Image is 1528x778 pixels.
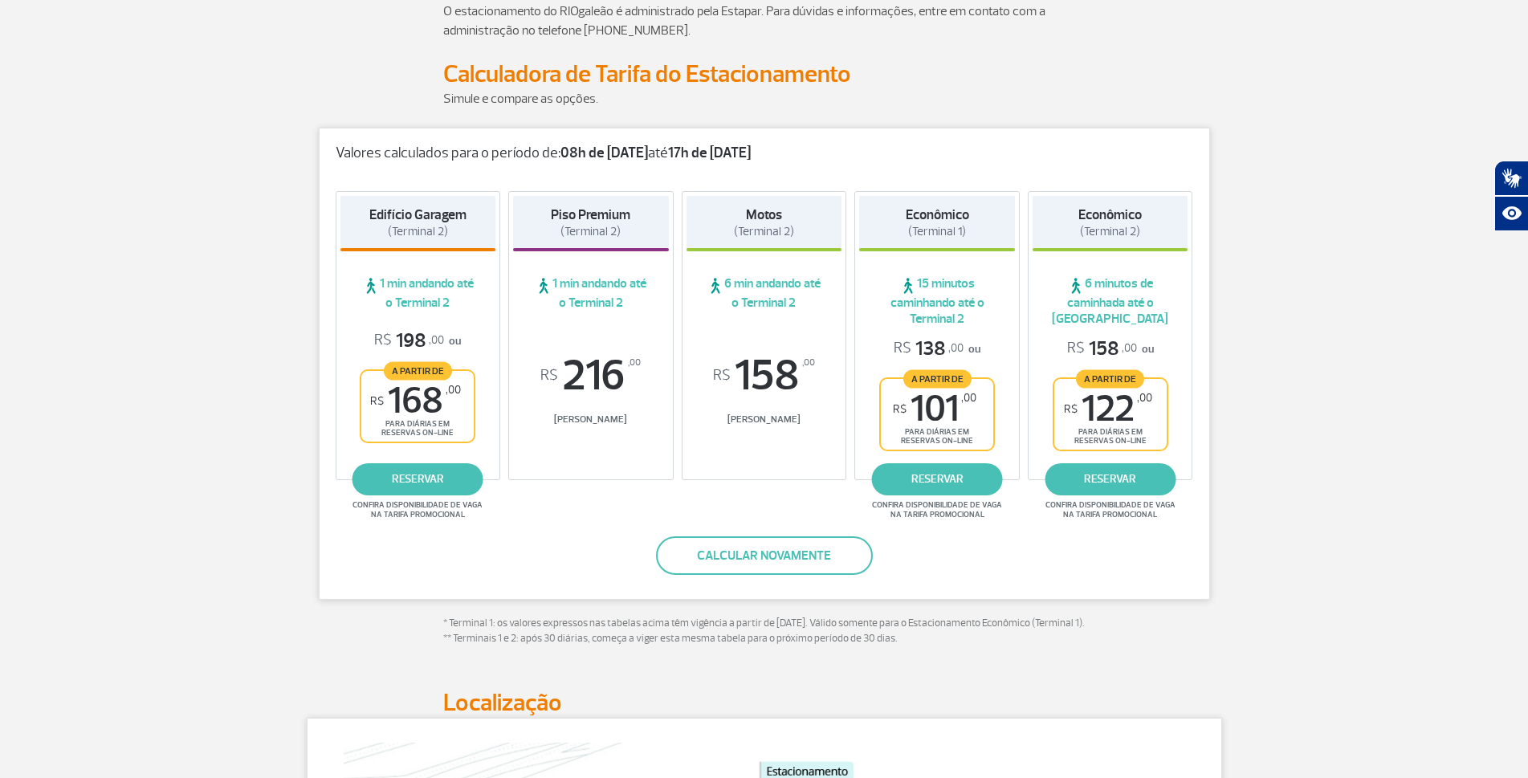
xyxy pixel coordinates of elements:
span: 15 minutos caminhando até o Terminal 2 [859,275,1015,327]
strong: Econômico [906,206,969,223]
span: 198 [374,328,444,353]
sup: R$ [713,367,731,385]
span: Confira disponibilidade de vaga na tarifa promocional [870,500,1004,519]
span: 168 [370,383,461,419]
span: para diárias em reservas on-line [375,419,460,438]
button: Abrir tradutor de língua de sinais. [1494,161,1528,196]
sup: ,00 [446,383,461,397]
sup: R$ [370,394,384,408]
span: (Terminal 1) [908,224,966,239]
span: para diárias em reservas on-line [1068,427,1153,446]
sup: ,00 [961,391,976,405]
span: (Terminal 2) [734,224,794,239]
span: Confira disponibilidade de vaga na tarifa promocional [1043,500,1178,519]
sup: ,00 [1137,391,1152,405]
div: Plugin de acessibilidade da Hand Talk. [1494,161,1528,231]
p: ou [374,328,461,353]
sup: R$ [893,402,907,416]
a: reservar [1045,463,1176,495]
strong: 08h de [DATE] [560,144,648,162]
span: 216 [513,354,669,397]
span: [PERSON_NAME] [513,413,669,426]
span: 101 [893,391,976,427]
span: (Terminal 2) [560,224,621,239]
strong: 17h de [DATE] [668,144,751,162]
span: A partir de [384,361,452,380]
span: 138 [894,336,964,361]
span: A partir de [1076,369,1144,388]
span: A partir de [903,369,972,388]
span: Confira disponibilidade de vaga na tarifa promocional [350,500,485,519]
h2: Localização [443,688,1086,718]
strong: Edifício Garagem [369,206,467,223]
p: ou [1067,336,1154,361]
span: 6 minutos de caminhada até o [GEOGRAPHIC_DATA] [1033,275,1188,327]
span: (Terminal 2) [388,224,448,239]
p: ou [894,336,980,361]
span: 158 [687,354,842,397]
p: Valores calculados para o período de: até [336,145,1193,162]
span: 122 [1064,391,1152,427]
p: O estacionamento do RIOgaleão é administrado pela Estapar. Para dúvidas e informações, entre em c... [443,2,1086,40]
sup: R$ [1064,402,1078,416]
span: 1 min andando até o Terminal 2 [340,275,496,311]
strong: Piso Premium [551,206,630,223]
sup: R$ [540,367,558,385]
span: 158 [1067,336,1137,361]
span: 6 min andando até o Terminal 2 [687,275,842,311]
span: para diárias em reservas on-line [894,427,980,446]
sup: ,00 [802,354,815,372]
p: Simule e compare as opções. [443,89,1086,108]
button: Abrir recursos assistivos. [1494,196,1528,231]
span: (Terminal 2) [1080,224,1140,239]
h2: Calculadora de Tarifa do Estacionamento [443,59,1086,89]
span: [PERSON_NAME] [687,413,842,426]
strong: Motos [746,206,782,223]
a: reservar [352,463,483,495]
strong: Econômico [1078,206,1142,223]
sup: ,00 [628,354,641,372]
button: Calcular novamente [656,536,873,575]
span: 1 min andando até o Terminal 2 [513,275,669,311]
a: reservar [872,463,1003,495]
p: * Terminal 1: os valores expressos nas tabelas acima têm vigência a partir de [DATE]. Válido some... [443,616,1086,647]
